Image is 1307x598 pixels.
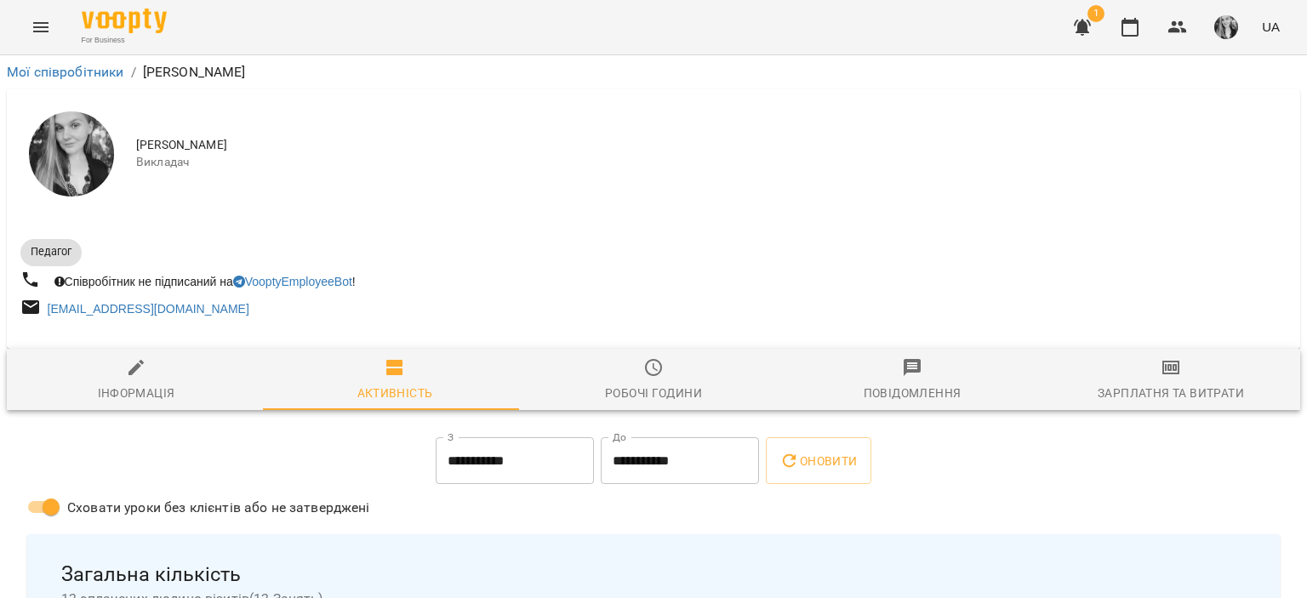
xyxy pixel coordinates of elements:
[131,62,136,83] li: /
[1214,15,1238,39] img: 94de07a0caca3551cd353b8c252e3044.jpg
[82,9,167,33] img: Voopty Logo
[67,498,370,518] span: Сховати уроки без клієнтів або не затверджені
[98,383,175,403] div: Інформація
[1262,18,1280,36] span: UA
[51,270,359,293] div: Співробітник не підписаний на !
[143,62,246,83] p: [PERSON_NAME]
[864,383,962,403] div: Повідомлення
[1098,383,1244,403] div: Зарплатня та Витрати
[29,111,114,196] img: Гавришова Катерина
[7,64,124,80] a: Мої співробітники
[20,244,82,259] span: Педагог
[20,7,61,48] button: Menu
[82,35,167,46] span: For Business
[1255,11,1287,43] button: UA
[766,437,870,485] button: Оновити
[48,302,249,316] a: [EMAIL_ADDRESS][DOMAIN_NAME]
[136,137,1287,154] span: [PERSON_NAME]
[7,62,1300,83] nav: breadcrumb
[779,451,857,471] span: Оновити
[61,561,1246,588] span: Загальна кількість
[605,383,702,403] div: Робочі години
[233,275,352,288] a: VooptyEmployeeBot
[136,154,1287,171] span: Викладач
[1087,5,1104,22] span: 1
[357,383,433,403] div: Активність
